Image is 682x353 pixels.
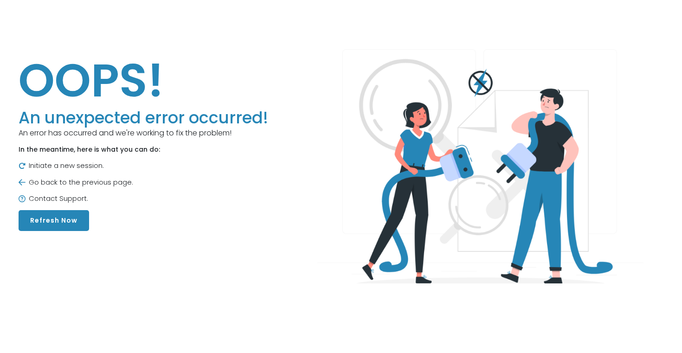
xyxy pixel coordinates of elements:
[19,177,268,188] p: Go back to the previous page.
[19,128,268,139] p: An error has occurred and we're working to fix the problem!
[19,210,89,231] button: Refresh Now
[19,108,268,128] h3: An unexpected error occurred!
[19,145,268,154] p: In the meantime, here is what you can do:
[19,52,268,108] h1: OOPS!
[19,193,268,204] p: Contact Support.
[19,160,268,171] p: Initiate a new session.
